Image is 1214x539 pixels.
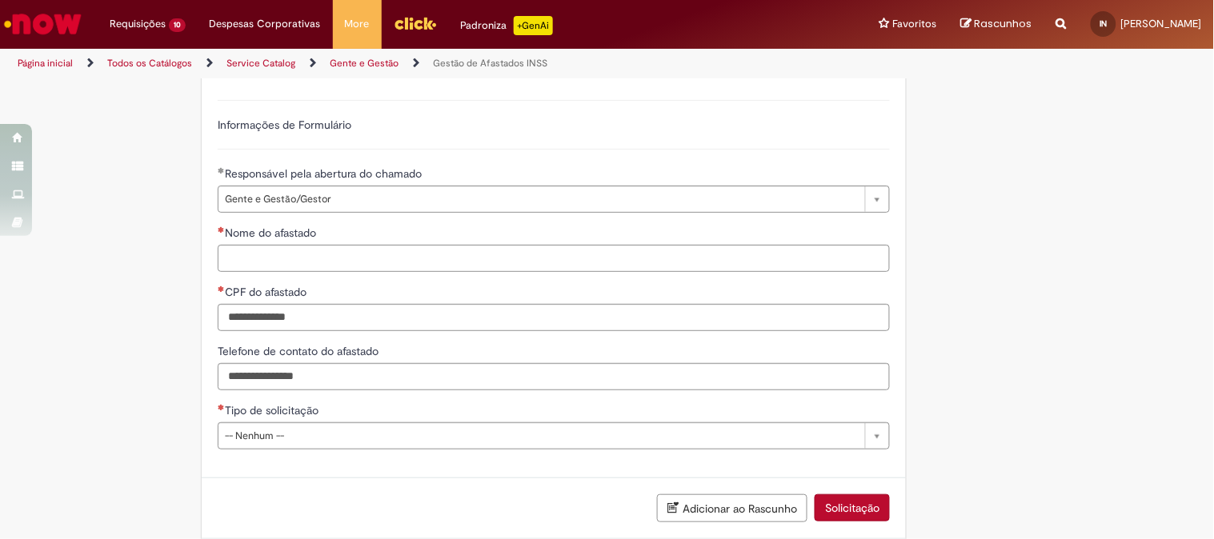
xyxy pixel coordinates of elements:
[975,16,1032,31] span: Rascunhos
[514,16,553,35] p: +GenAi
[815,494,890,521] button: Solicitação
[225,285,310,299] span: CPF do afastado
[218,344,382,358] span: Telefone de contato do afastado
[210,16,321,32] span: Despesas Corporativas
[18,57,73,70] a: Página inicial
[893,16,937,32] span: Favoritos
[330,57,399,70] a: Gente e Gestão
[394,11,437,35] img: click_logo_yellow_360x200.png
[225,226,319,240] span: Nome do afastado
[218,404,225,410] span: Necessários
[226,57,295,70] a: Service Catalog
[225,186,857,212] span: Gente e Gestão/Gestor
[218,118,351,132] label: Informações de Formulário
[110,16,166,32] span: Requisições
[433,57,547,70] a: Gestão de Afastados INSS
[12,49,797,78] ul: Trilhas de página
[218,226,225,233] span: Necessários
[225,166,425,181] span: Responsável pela abertura do chamado
[1100,18,1108,29] span: IN
[461,16,553,35] div: Padroniza
[218,167,225,174] span: Obrigatório Preenchido
[218,363,890,390] input: Telefone de contato do afastado
[961,17,1032,32] a: Rascunhos
[218,304,890,331] input: CPF do afastado
[169,18,186,32] span: 10
[225,403,322,417] span: Tipo de solicitação
[218,285,225,292] span: Necessários
[218,245,890,272] input: Nome do afastado
[225,423,857,449] span: -- Nenhum --
[107,57,192,70] a: Todos os Catálogos
[1121,17,1202,30] span: [PERSON_NAME]
[2,8,84,40] img: ServiceNow
[657,494,807,522] button: Adicionar ao Rascunho
[345,16,370,32] span: More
